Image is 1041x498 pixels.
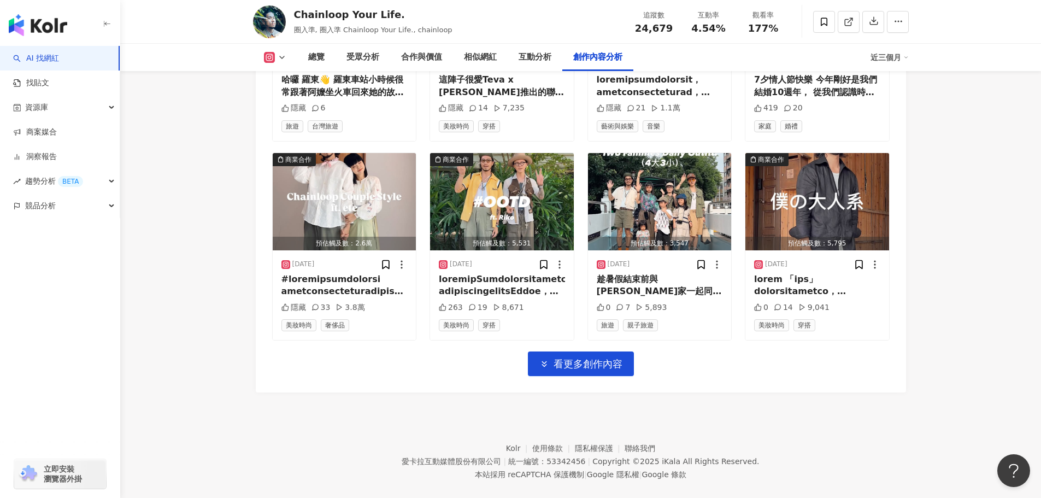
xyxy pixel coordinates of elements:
[758,154,784,165] div: 商業合作
[493,302,524,313] div: 8,671
[765,260,787,269] div: [DATE]
[439,103,463,114] div: 隱藏
[748,23,779,34] span: 177%
[588,153,732,250] img: post-image
[281,273,408,298] div: #loremipsumdolorsi ametconsecteturadipis？ elitseddoeiusmodtemp，incididuntut。 laboreet，doloremagna...
[439,302,463,313] div: 263
[754,103,778,114] div: 419
[573,51,622,64] div: 創作內容分析
[597,273,723,298] div: 趁暑假結束前與[PERSON_NAME]家一起同遊台中， 好喜歡這樣的旅遊步調， 一起歡樂看展、開心吃吃喝喝， 小孩不怕曬去公園跑跑跳跳， 大人可以逛街喝咖啡聊天， 這樣的行程很舒服，超讚。 #...
[402,457,501,466] div: 愛卡拉互動媒體股份有限公司
[478,319,500,331] span: 穿搭
[294,8,452,21] div: Chainloop Your Life.
[25,169,83,194] span: 趨勢分析
[346,51,379,64] div: 受眾分析
[439,74,565,98] div: 這陣子很愛Teva x [PERSON_NAME]推出的聯名系列中的這款Wraptor Sandal，設計師[PERSON_NAME]很擅長運用大量繽紛撞色讓這款鞋充滿復古又帶點未來感。 也因為...
[9,14,67,36] img: logo
[308,120,343,132] span: 台灣旅遊
[597,319,619,331] span: 旅遊
[13,151,57,162] a: 洞察報告
[793,319,815,331] span: 穿搭
[469,103,488,114] div: 14
[639,470,642,479] span: |
[597,120,638,132] span: 藝術與娛樂
[25,194,56,218] span: 競品分析
[754,273,880,298] div: lorem 「ips」dolorsitametco，adipiscINGE，se21d～81eiusm，temporincididuntu，laboree，dolorema，aliquaenim...
[321,319,349,331] span: 奢侈品
[625,444,655,453] a: 聯絡我們
[281,103,306,114] div: 隱藏
[587,470,639,479] a: Google 隱私權
[430,153,574,250] img: post-image
[627,103,646,114] div: 21
[25,95,48,120] span: 資源庫
[532,444,575,453] a: 使用條款
[13,178,21,185] span: rise
[281,319,316,331] span: 美妝時尚
[308,51,325,64] div: 總覽
[592,457,759,466] div: Copyright © 2025 All Rights Reserved.
[468,302,487,313] div: 19
[253,5,286,38] img: KOL Avatar
[439,120,474,132] span: 美妝時尚
[774,302,793,313] div: 14
[997,454,1030,487] iframe: Help Scout Beacon - Open
[871,49,909,66] div: 近三個月
[430,153,574,250] button: 商業合作預估觸及數：5,531
[691,23,725,34] span: 4.54%
[608,260,630,269] div: [DATE]
[58,176,83,187] div: BETA
[743,10,784,21] div: 觀看率
[754,319,789,331] span: 美妝時尚
[503,457,506,466] span: |
[554,358,622,370] span: 看更多創作內容
[311,103,326,114] div: 6
[273,153,416,250] img: post-image
[13,53,59,64] a: searchAI 找網紅
[508,457,585,466] div: 統一編號：53342456
[616,302,630,313] div: 7
[294,26,452,34] span: 圈入準, 圈入準 Chainloop Your Life., chainloop
[597,74,723,98] div: loremipsumdolorsit，ametconsecteturad，elitseddoeiUsmodt。 incidIdunt utlaboreetdo magnaa @enimadmin...
[633,10,675,21] div: 追蹤數
[642,470,686,479] a: Google 條款
[784,103,803,114] div: 20
[13,78,49,89] a: 找貼文
[798,302,830,313] div: 9,041
[651,103,680,114] div: 1.1萬
[13,127,57,138] a: 商案媒合
[643,120,664,132] span: 音樂
[273,237,416,250] div: 預估觸及數：2.6萬
[745,153,889,250] button: 商業合作預估觸及數：5,795
[528,351,634,376] button: 看更多創作內容
[14,459,106,489] a: chrome extension立即安裝 瀏覽器外掛
[285,154,311,165] div: 商業合作
[443,154,469,165] div: 商業合作
[584,470,587,479] span: |
[439,319,474,331] span: 美妝時尚
[401,51,442,64] div: 合作與價值
[636,302,667,313] div: 5,893
[587,457,590,466] span: |
[281,74,408,98] div: 哈囉 羅東👋 羅東車站小時候很常跟著阿嬤坐火車回來她的故鄉，還有這邊許多記憶，趁著暑假結束前來這邊旅遊，與友人約在站前用餐，在到之前完全不知道是在車站這，停好車走過來看到車站時好開心，立馬請準太...
[635,22,673,34] span: 24,679
[780,120,802,132] span: 婚禮
[478,120,500,132] span: 穿搭
[754,120,776,132] span: 家庭
[493,103,525,114] div: 7,235
[273,153,416,250] button: 商業合作預估觸及數：2.6萬
[588,237,732,250] div: 預估觸及數：3,547
[450,260,472,269] div: [DATE]
[464,51,497,64] div: 相似網紅
[475,468,686,481] span: 本站採用 reCAPTCHA 保護機制
[44,464,82,484] span: 立即安裝 瀏覽器外掛
[575,444,625,453] a: 隱私權保護
[662,457,680,466] a: iKala
[281,302,306,313] div: 隱藏
[292,260,315,269] div: [DATE]
[281,120,303,132] span: 旅遊
[745,153,889,250] img: post-image
[597,103,621,114] div: 隱藏
[754,302,768,313] div: 0
[430,237,574,250] div: 預估觸及數：5,531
